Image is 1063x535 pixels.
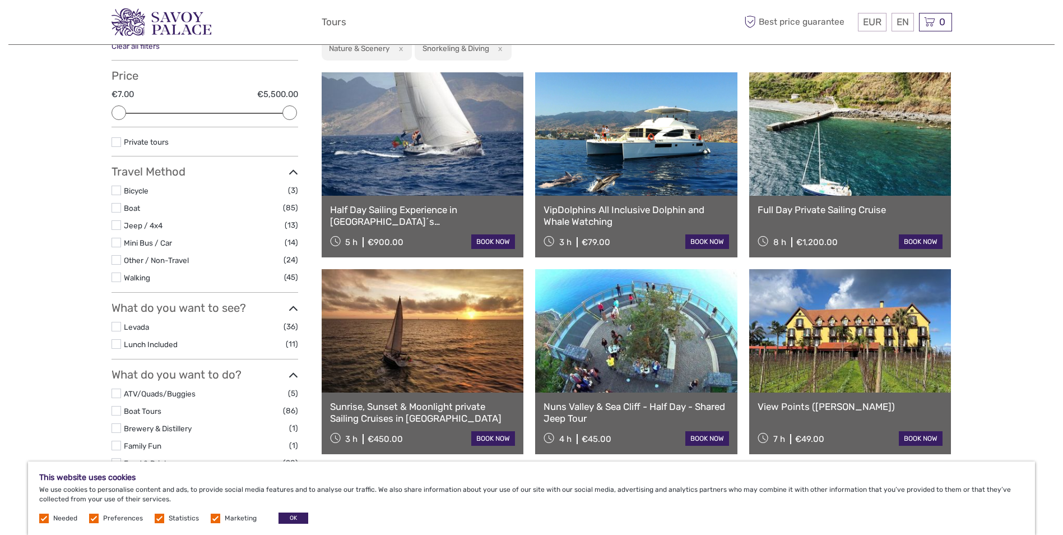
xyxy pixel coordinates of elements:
a: Family Fun [124,441,161,450]
a: Tours [322,14,346,30]
label: Statistics [169,514,199,523]
a: Levada [124,322,149,331]
span: (20) [283,456,298,469]
a: book now [899,431,943,446]
div: €900.00 [368,237,403,247]
a: Other / Non-Travel [124,256,189,265]
a: Bicycle [124,186,148,195]
span: (24) [284,253,298,266]
button: x [391,43,406,54]
button: OK [278,513,308,524]
a: Walking [124,273,150,282]
h3: What do you want to see? [112,301,298,315]
a: VipDolphins All Inclusive Dolphin and Whale Watching [544,204,729,227]
span: 7 h [773,434,785,444]
a: Clear all filters [112,41,160,50]
span: (1) [289,439,298,452]
span: (11) [286,338,298,350]
span: EUR [863,16,881,27]
a: book now [471,431,515,446]
a: Lunch Included [124,340,178,349]
span: 8 h [773,237,786,247]
a: View Points ([PERSON_NAME]) [758,401,943,412]
a: book now [471,234,515,249]
div: €49.00 [795,434,824,444]
a: Half Day Sailing Experience in [GEOGRAPHIC_DATA]´s [GEOGRAPHIC_DATA] [330,204,516,227]
a: Brewery & Distillery [124,424,192,433]
label: Preferences [103,514,143,523]
div: €45.00 [582,434,611,444]
button: x [491,43,506,54]
p: We're away right now. Please check back later! [16,20,127,29]
a: ATV/Quads/Buggies [124,389,196,398]
h3: Price [112,69,298,82]
span: 3 h [345,434,358,444]
a: book now [685,234,729,249]
span: (86) [283,404,298,417]
a: Mini Bus / Car [124,238,172,247]
span: (45) [284,271,298,284]
span: (5) [288,387,298,400]
h3: What do you want to do? [112,368,298,381]
a: Food & Drink [124,459,168,468]
img: 3279-876b4492-ee62-4c61-8ef8-acb0a8f63b96_logo_small.png [112,8,211,36]
div: €79.00 [582,237,610,247]
h2: Snorkeling & Diving [423,44,489,53]
button: Open LiveChat chat widget [129,17,142,31]
div: €450.00 [368,434,403,444]
a: Jeep / 4x4 [124,221,163,230]
span: Best price guarantee [742,13,855,31]
span: (1) [289,422,298,435]
h2: Nature & Scenery [329,44,389,53]
div: EN [892,13,914,31]
div: €1,200.00 [796,237,838,247]
span: (13) [285,219,298,232]
label: Marketing [225,514,257,523]
span: 4 h [559,434,572,444]
h3: Travel Method [112,165,298,178]
a: Nuns Valley & Sea Cliff - Half Day - Shared Jeep Tour [544,401,729,424]
a: Sunrise, Sunset & Moonlight private Sailing Cruises in [GEOGRAPHIC_DATA] [330,401,516,424]
h5: This website uses cookies [39,473,1024,482]
label: €5,500.00 [257,89,298,100]
label: €7.00 [112,89,134,100]
a: book now [899,234,943,249]
span: (3) [288,184,298,197]
span: 5 h [345,237,358,247]
a: Boat [124,204,140,213]
span: (14) [285,236,298,249]
span: 3 h [559,237,572,247]
a: Boat Tours [124,407,161,416]
a: book now [685,431,729,446]
a: Private tours [124,137,169,146]
span: 0 [937,16,947,27]
span: (36) [284,320,298,333]
label: Needed [53,514,77,523]
span: (85) [283,201,298,214]
a: Full Day Private Sailing Cruise [758,204,943,215]
div: We use cookies to personalise content and ads, to provide social media features and to analyse ou... [28,462,1035,535]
